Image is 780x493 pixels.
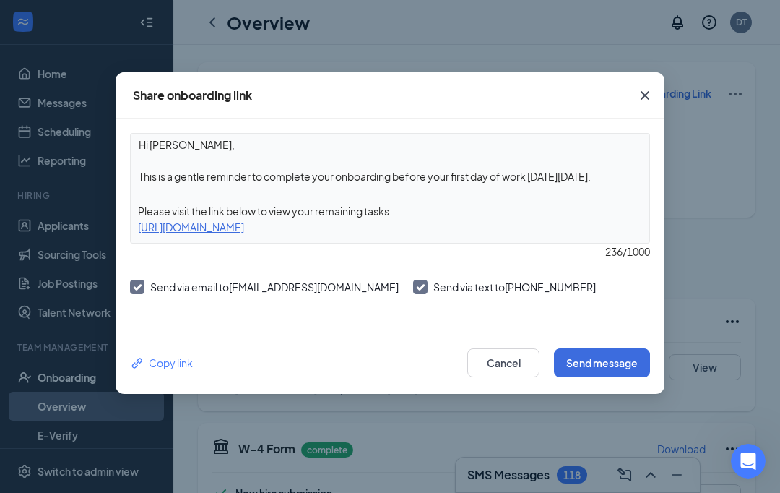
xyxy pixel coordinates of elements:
[131,203,649,219] div: Please visit the link below to view your remaining tasks:
[731,444,766,479] iframe: Intercom live chat
[29,30,113,48] img: logo
[625,72,664,119] button: Close
[14,170,274,225] div: Send us a messageWe typically reply in under a minute
[133,87,252,103] div: Share onboarding link
[144,360,289,418] button: Messages
[192,396,242,406] span: Messages
[56,396,88,406] span: Home
[130,244,650,260] div: 236 / 1000
[467,348,539,377] button: Cancel
[248,23,274,49] div: Close
[169,23,198,52] img: Profile image for James
[142,23,170,52] img: Profile image for Erin
[131,219,649,235] div: [URL][DOMAIN_NAME]
[131,134,649,187] textarea: Hi [PERSON_NAME], This is a gentle reminder to complete your onboarding before your first day of ...
[30,182,241,197] div: Send us a message
[554,348,650,377] button: Send message
[130,355,193,371] button: Link Copy link
[30,197,241,213] div: We typically reply in under a minute
[150,280,399,293] span: Send via email to [EMAIL_ADDRESS][DOMAIN_NAME]
[130,356,145,371] svg: Link
[29,127,260,152] p: How can we help?
[130,355,193,371] div: Copy link
[433,280,596,293] span: Send via text to [PHONE_NUMBER]
[636,87,654,104] svg: Cross
[29,103,260,127] p: Hi Devarion 👋
[196,23,225,52] img: Profile image for Sarah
